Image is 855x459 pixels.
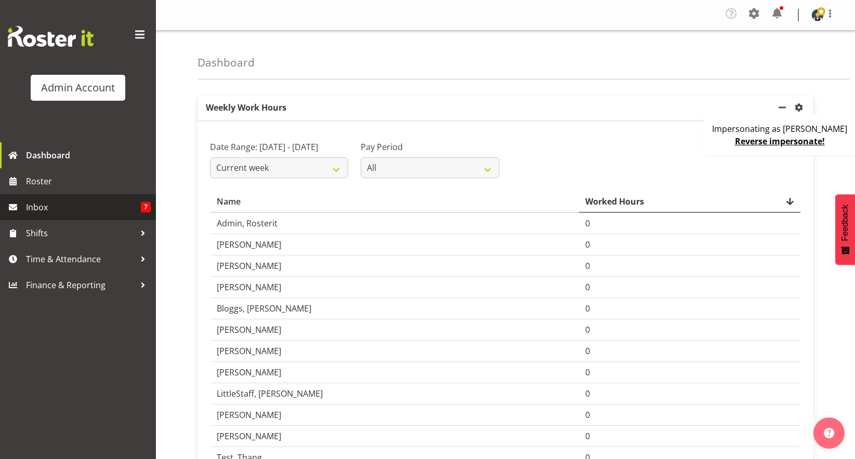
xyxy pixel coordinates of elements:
span: 0 [585,345,590,357]
img: Rosterit website logo [8,26,94,47]
div: Name [217,195,573,208]
td: [PERSON_NAME] [211,341,579,362]
span: 0 [585,218,590,229]
span: 0 [585,303,590,314]
td: Admin, Rosterit [211,213,579,234]
span: 0 [585,430,590,442]
span: Feedback [840,205,850,241]
span: 0 [585,388,590,399]
span: Time & Attendance [26,251,135,267]
td: [PERSON_NAME] [211,234,579,255]
div: Worked Hours [585,195,794,208]
td: Bloggs, [PERSON_NAME] [211,298,579,319]
span: Roster [26,173,151,189]
span: Shifts [26,225,135,241]
td: [PERSON_NAME] [211,426,579,447]
span: 0 [585,367,590,378]
span: 0 [585,239,590,250]
span: 0 [585,260,590,272]
div: Admin Account [41,80,115,96]
h4: Dashboard [198,57,255,69]
p: Weekly Work Hours [198,95,776,120]
td: [PERSON_NAME] [211,404,579,426]
td: [PERSON_NAME] [211,255,579,277]
td: [PERSON_NAME] [211,319,579,341]
button: Feedback - Show survey [835,194,855,265]
label: Date Range: [DATE] - [DATE] [210,141,348,153]
td: [PERSON_NAME] [211,277,579,298]
a: Reverse impersonate! [735,136,825,147]
span: Finance & Reporting [26,277,135,293]
img: wu-kevin5aaed71ed01d5805973613cd15694a89.png [811,9,824,21]
span: Inbox [26,199,141,215]
span: 0 [585,324,590,335]
span: 0 [585,409,590,421]
p: Impersonating as [PERSON_NAME] [712,123,847,135]
span: 0 [585,281,590,293]
span: Dashboard [26,147,151,163]
a: settings [793,101,809,114]
label: Pay Period [361,141,499,153]
td: [PERSON_NAME] [211,362,579,383]
img: help-xxl-2.png [824,428,834,438]
span: 7 [141,202,151,212]
a: minimize [776,95,793,120]
td: LittleStaff, [PERSON_NAME] [211,383,579,404]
